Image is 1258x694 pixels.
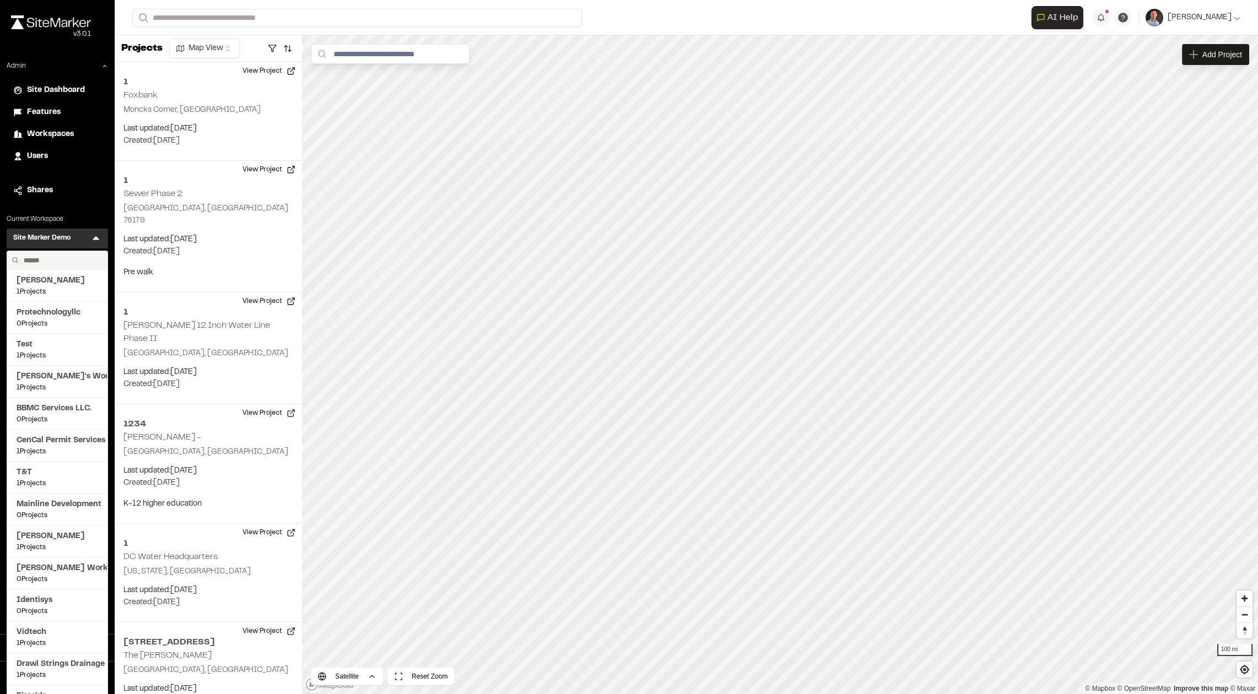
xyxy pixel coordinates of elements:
p: Created: [DATE] [123,597,293,609]
div: Open AI Assistant [1031,6,1088,29]
a: Shares [13,185,101,197]
button: View Project [236,161,302,178]
button: [PERSON_NAME] [1146,9,1240,26]
a: Workspaces [13,128,101,140]
span: Drawl Strings Drainage [17,658,98,670]
button: View Project [236,622,302,640]
a: BBMC Services LLC.0Projects [17,403,98,425]
button: View Project [236,524,302,541]
h2: [STREET_ADDRESS] [123,636,293,649]
span: Shares [27,185,53,197]
h2: 1 [123,174,293,187]
a: Protechnologyllc0Projects [17,307,98,329]
span: 1 Projects [17,670,98,680]
p: [US_STATE], [GEOGRAPHIC_DATA] [123,566,293,578]
a: Vidtech1Projects [17,626,98,648]
p: Admin [7,61,26,71]
p: Moncks Corner, [GEOGRAPHIC_DATA] [123,104,293,116]
a: [PERSON_NAME]'s Workspace1Projects [17,371,98,393]
h2: 1 [123,75,293,89]
h2: [PERSON_NAME] - [123,433,201,441]
h2: DC Water Headquarters [123,553,218,561]
p: Created: [DATE] [123,246,293,258]
span: CenCal Permit Services [17,435,98,447]
p: Current Workspace [7,214,108,224]
span: BBMC Services LLC. [17,403,98,415]
a: CenCal Permit Services1Projects [17,435,98,457]
a: Identisys0Projects [17,594,98,616]
span: Workspaces [27,128,74,140]
div: Oh geez...please don't... [11,29,91,39]
p: [GEOGRAPHIC_DATA], [GEOGRAPHIC_DATA] [123,348,293,360]
a: Site Dashboard [13,84,101,96]
img: rebrand.png [11,15,91,29]
a: Test1Projects [17,339,98,361]
h2: Foxbank [123,91,158,99]
span: [PERSON_NAME]'s Workspace [17,371,98,383]
button: Reset Zoom [388,668,454,685]
p: Projects [121,41,163,56]
span: [PERSON_NAME] [17,530,98,543]
h2: 1 [123,537,293,550]
span: Mainline Development [17,498,98,511]
button: View Project [236,62,302,80]
button: Zoom out [1237,606,1252,622]
a: Mapbox [1085,685,1115,692]
span: 1 Projects [17,479,98,489]
span: [PERSON_NAME] Workspace [17,562,98,574]
span: Identisys [17,594,98,606]
span: Protechnologyllc [17,307,98,319]
p: Last updated: [DATE] [123,584,293,597]
span: 0 Projects [17,415,98,425]
span: T&T [17,467,98,479]
span: 1 Projects [17,287,98,297]
p: Last updated: [DATE] [123,366,293,378]
a: Features [13,106,101,118]
button: Open AI Assistant [1031,6,1083,29]
button: Find my location [1237,662,1252,677]
p: Last updated: [DATE] [123,465,293,477]
h2: 1 [123,306,293,319]
button: Satellite [311,668,383,685]
span: Add Project [1202,49,1242,60]
p: Pre walk [123,267,293,279]
a: [PERSON_NAME]1Projects [17,275,98,297]
a: Mapbox logo [305,678,354,691]
p: [GEOGRAPHIC_DATA], [GEOGRAPHIC_DATA] 76179 [123,203,293,227]
div: 100 mi [1217,644,1252,656]
a: Users [13,150,101,162]
p: Created: [DATE] [123,378,293,391]
button: View Project [236,292,302,310]
span: [PERSON_NAME] [1168,12,1232,24]
h3: Site Marker Demo [13,233,71,244]
a: OpenStreetMap [1117,685,1171,692]
span: 0 Projects [17,511,98,520]
a: [PERSON_NAME]1Projects [17,530,98,552]
h2: Sewer Phase 2 [123,190,182,198]
button: Reset bearing to north [1237,622,1252,638]
span: 1 Projects [17,638,98,648]
p: Created: [DATE] [123,135,293,147]
h2: 1234 [123,418,293,431]
a: T&T1Projects [17,467,98,489]
span: 1 Projects [17,543,98,552]
span: Site Dashboard [27,84,85,96]
span: 0 Projects [17,574,98,584]
p: K-12 higher education [123,498,293,510]
span: Test [17,339,98,351]
span: 1 Projects [17,351,98,361]
p: Created: [DATE] [123,477,293,489]
img: User [1146,9,1163,26]
span: Features [27,106,61,118]
span: 0 Projects [17,319,98,329]
span: Users [27,150,48,162]
a: Mainline Development0Projects [17,498,98,520]
button: Zoom in [1237,590,1252,606]
h2: [PERSON_NAME] 12 Inch Water Line Phase II [123,322,270,343]
span: AI Help [1047,11,1078,24]
span: 1 Projects [17,383,98,393]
